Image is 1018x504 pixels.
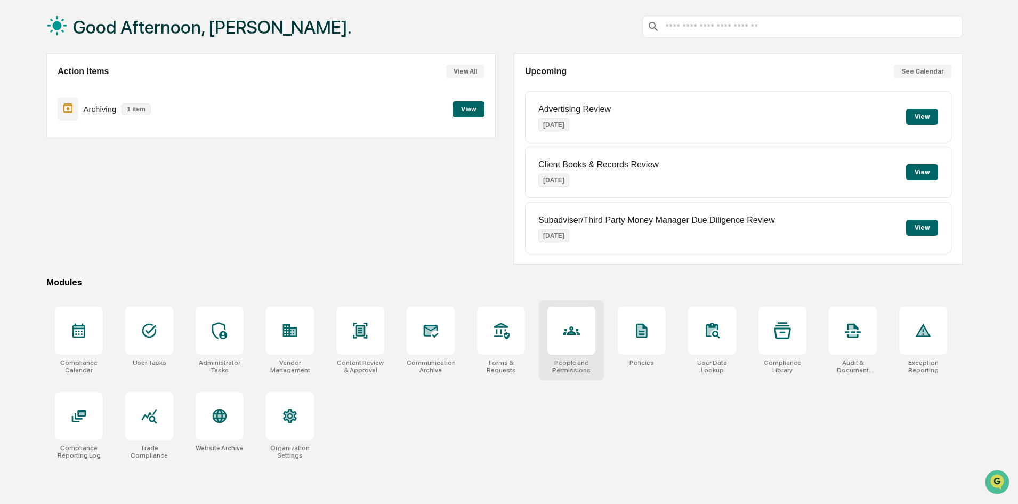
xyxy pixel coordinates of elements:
[538,174,569,187] p: [DATE]
[75,180,129,189] a: Powered byPylon
[906,164,938,180] button: View
[106,181,129,189] span: Pylon
[984,469,1013,498] iframe: Open customer support
[829,359,877,374] div: Audit & Document Logs
[266,444,314,459] div: Organization Settings
[453,103,484,114] a: View
[122,103,151,115] p: 1 item
[453,101,484,117] button: View
[133,359,166,366] div: User Tasks
[538,160,659,170] p: Client Books & Records Review
[125,444,173,459] div: Trade Compliance
[73,17,352,38] h1: Good Afternoon, [PERSON_NAME].
[538,105,611,114] p: Advertising Review
[46,277,963,287] div: Modules
[11,82,30,101] img: 1746055101610-c473b297-6a78-478c-a979-82029cc54cd1
[196,444,244,452] div: Website Archive
[11,135,19,144] div: 🖐️
[77,135,86,144] div: 🗄️
[73,130,136,149] a: 🗄️Attestations
[906,220,938,236] button: View
[688,359,736,374] div: User Data Lookup
[525,67,567,76] h2: Upcoming
[36,92,135,101] div: We're available if you need us!
[629,359,654,366] div: Policies
[407,359,455,374] div: Communications Archive
[906,109,938,125] button: View
[6,150,71,170] a: 🔎Data Lookup
[547,359,595,374] div: People and Permissions
[894,65,951,78] button: See Calendar
[538,215,775,225] p: Subadviser/Third Party Money Manager Due Diligence Review
[758,359,806,374] div: Compliance Library
[36,82,175,92] div: Start new chat
[21,134,69,145] span: Preclearance
[538,229,569,242] p: [DATE]
[336,359,384,374] div: Content Review & Approval
[11,22,194,39] p: How can we help?
[6,130,73,149] a: 🖐️Preclearance
[181,85,194,98] button: Start new chat
[55,444,103,459] div: Compliance Reporting Log
[899,359,947,374] div: Exception Reporting
[88,134,132,145] span: Attestations
[21,155,67,165] span: Data Lookup
[84,105,117,114] p: Archiving
[477,359,525,374] div: Forms & Requests
[58,67,109,76] h2: Action Items
[55,359,103,374] div: Compliance Calendar
[538,118,569,131] p: [DATE]
[196,359,244,374] div: Administrator Tasks
[446,65,484,78] button: View All
[266,359,314,374] div: Vendor Management
[11,156,19,164] div: 🔎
